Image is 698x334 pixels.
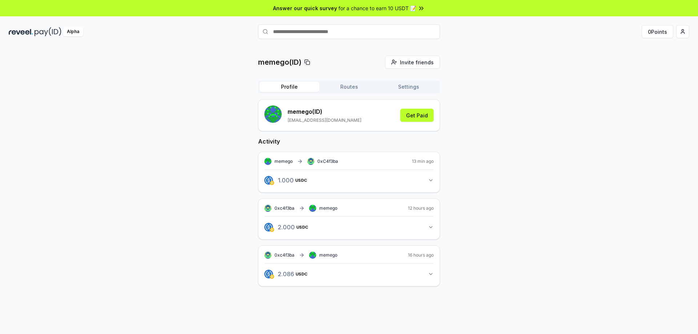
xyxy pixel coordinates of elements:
[400,109,434,122] button: Get Paid
[295,178,307,182] span: USDC
[264,221,434,233] button: 2.000USDC
[319,252,337,258] span: memego
[264,176,273,185] img: logo.png
[273,4,337,12] span: Answer our quick survey
[258,137,440,146] h2: Activity
[642,25,673,38] button: 0Points
[63,27,83,36] div: Alpha
[296,225,308,229] span: USDC
[319,205,337,211] span: memego
[408,252,434,258] span: 16 hours ago
[264,268,434,280] button: 2.086USDC
[288,117,361,123] p: [EMAIL_ADDRESS][DOMAIN_NAME]
[258,57,301,67] p: memego(ID)
[408,205,434,211] span: 12 hours ago
[412,158,434,164] span: 13 min ago
[274,252,294,258] span: 0xc4f3ba
[317,158,338,164] span: 0xC4f3ba
[385,56,440,69] button: Invite friends
[264,223,273,232] img: logo.png
[288,107,361,116] p: memego (ID)
[270,181,274,185] img: logo.png
[264,174,434,186] button: 1.000USDC
[264,270,273,278] img: logo.png
[270,274,274,279] img: logo.png
[274,158,293,164] span: memego
[319,82,379,92] button: Routes
[270,228,274,232] img: logo.png
[35,27,61,36] img: pay_id
[338,4,416,12] span: for a chance to earn 10 USDT 📝
[274,205,294,211] span: 0xc4f3ba
[400,59,434,66] span: Invite friends
[9,27,33,36] img: reveel_dark
[260,82,319,92] button: Profile
[379,82,438,92] button: Settings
